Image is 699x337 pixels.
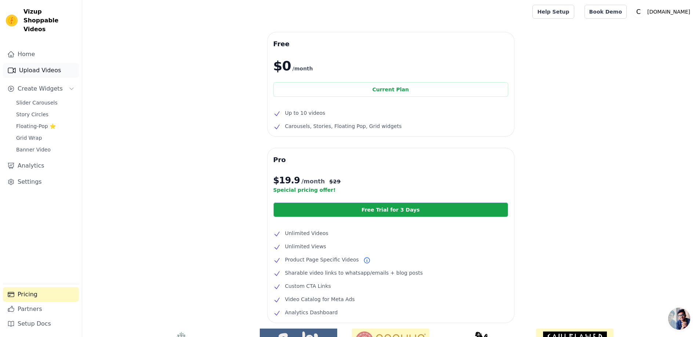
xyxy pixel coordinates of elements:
li: Custom CTA Links [273,282,508,290]
a: Floating-Pop ⭐ [12,121,79,131]
a: Story Circles [12,109,79,120]
span: Product Page Specific Videos [285,255,359,264]
span: Floating-Pop ⭐ [16,122,56,130]
a: Free Trial for 3 Days [273,202,508,217]
span: Grid Wrap [16,134,42,142]
h3: Free [273,38,508,50]
a: Analytics [3,158,79,173]
h3: Pro [273,154,508,166]
span: Analytics Dashboard [285,308,338,317]
button: Create Widgets [3,81,79,96]
span: Banner Video [16,146,51,153]
text: C [636,8,641,15]
span: Sharable video links to whatsapp/emails + blog posts [285,268,423,277]
img: Vizup [6,15,18,26]
span: Up to 10 videos [285,109,325,117]
a: Grid Wrap [12,133,79,143]
a: Banner Video [12,144,79,155]
div: Open chat [668,308,690,330]
span: Unlimited Videos [285,229,328,238]
a: Help Setup [532,5,574,19]
a: Home [3,47,79,62]
span: Vizup Shoppable Videos [23,7,76,34]
span: $0 [273,59,291,73]
span: $ 19.9 [273,175,300,186]
span: Story Circles [16,111,48,118]
span: Carousels, Stories, Floating Pop, Grid widgets [285,122,402,131]
span: /month [301,177,325,186]
a: Slider Carousels [12,98,79,108]
div: Current Plan [273,82,508,97]
span: Unlimited Views [285,242,326,251]
button: C [DOMAIN_NAME] [633,5,693,18]
a: Pricing [3,287,79,302]
p: Speicial pricing offer! [273,186,508,194]
span: $ 29 [329,178,341,185]
a: Book Demo [585,5,627,19]
span: /month [292,64,313,73]
span: Create Widgets [18,84,63,93]
a: Settings [3,175,79,189]
a: Partners [3,302,79,316]
a: Upload Videos [3,63,79,78]
span: Slider Carousels [16,99,58,106]
a: Setup Docs [3,316,79,331]
li: Video Catalog for Meta Ads [273,295,508,304]
p: [DOMAIN_NAME] [644,5,693,18]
